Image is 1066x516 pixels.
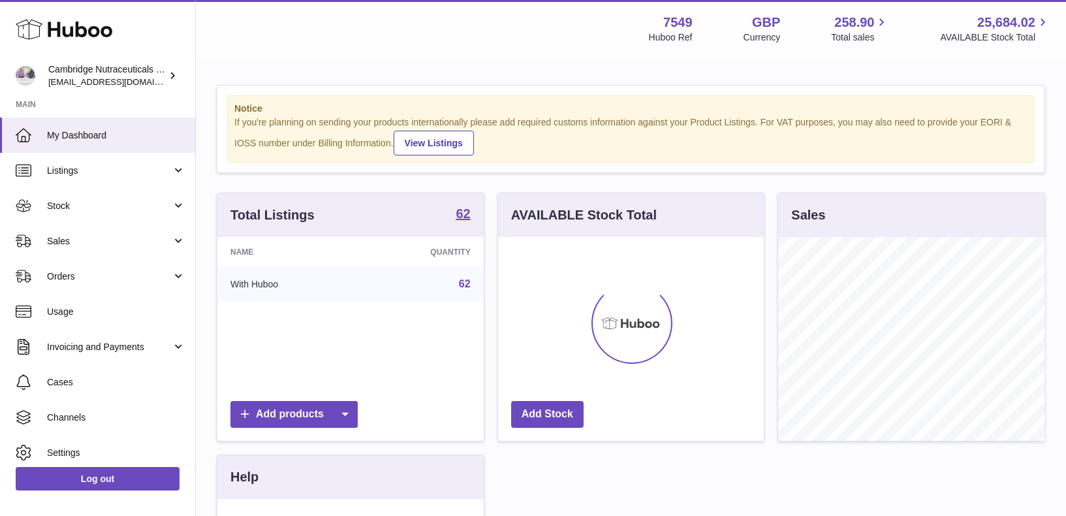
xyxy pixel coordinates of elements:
[47,270,172,283] span: Orders
[459,278,471,289] a: 62
[47,411,185,424] span: Channels
[47,341,172,353] span: Invoicing and Payments
[47,165,172,177] span: Listings
[230,468,259,486] h3: Help
[831,31,889,44] span: Total sales
[940,31,1050,44] span: AVAILABLE Stock Total
[217,267,358,301] td: With Huboo
[394,131,474,155] a: View Listings
[16,467,180,491] a: Log out
[217,237,358,267] th: Name
[456,207,470,223] a: 62
[663,14,693,31] strong: 7549
[47,447,185,459] span: Settings
[234,116,1027,155] div: If you're planning on sending your products internationally please add required customs informati...
[234,103,1027,115] strong: Notice
[47,129,185,142] span: My Dashboard
[752,14,780,31] strong: GBP
[834,14,874,31] span: 258.90
[48,63,166,88] div: Cambridge Nutraceuticals Ltd
[744,31,781,44] div: Currency
[47,200,172,212] span: Stock
[977,14,1035,31] span: 25,684.02
[358,237,484,267] th: Quantity
[791,206,825,224] h3: Sales
[230,401,358,428] a: Add products
[831,14,889,44] a: 258.90 Total sales
[16,66,35,86] img: qvc@camnutra.com
[47,235,172,248] span: Sales
[230,206,315,224] h3: Total Listings
[511,401,584,428] a: Add Stock
[456,207,470,220] strong: 62
[649,31,693,44] div: Huboo Ref
[940,14,1050,44] a: 25,684.02 AVAILABLE Stock Total
[48,76,192,87] span: [EMAIL_ADDRESS][DOMAIN_NAME]
[47,306,185,318] span: Usage
[47,376,185,389] span: Cases
[511,206,657,224] h3: AVAILABLE Stock Total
